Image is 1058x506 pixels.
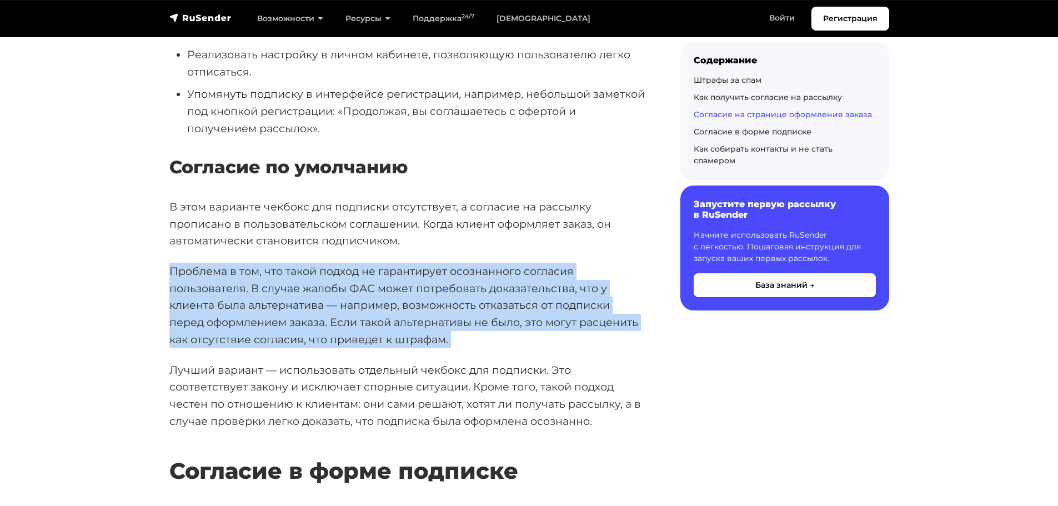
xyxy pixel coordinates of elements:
a: Как получить согласие на рассылку [694,92,842,102]
a: Запустите первую рассылку в RuSender Начните использовать RuSender с легкостью. Пошаговая инструк... [680,186,889,310]
h3: Согласие по умолчанию [169,157,645,178]
div: Содержание [694,55,876,66]
a: Возможности [246,7,334,30]
h2: Согласие в форме подписке [169,425,645,484]
a: Ресурсы [334,7,402,30]
a: Поддержка24/7 [402,7,485,30]
li: Упомянуть подписку в интерфейсе регистрации, например, небольшой заметкой под кнопкой регистрации... [187,86,645,137]
a: Согласие в форме подписке [694,127,811,137]
p: В этом варианте чекбокс для подписки отсутствует, а согласие на рассылку прописано в пользователь... [169,198,645,249]
a: Войти [758,7,806,29]
a: Согласие на странице оформления заказа [694,109,872,119]
img: RuSender [169,12,232,23]
a: Регистрация [811,7,889,31]
button: База знаний → [694,273,876,297]
a: [DEMOGRAPHIC_DATA] [485,7,601,30]
a: Как собирать контакты и не стать спамером [694,144,833,166]
p: Начните использовать RuSender с легкостью. Пошаговая инструкция для запуска ваших первых рассылок. [694,229,876,264]
h6: Запустите первую рассылку в RuSender [694,199,876,220]
sup: 24/7 [462,13,474,20]
a: Штрафы за спам [694,75,761,85]
li: Реализовать настройку в личном кабинете, позволяющую пользователю легко отписаться. [187,46,645,80]
p: Проблема в том, что такой подход не гарантирует осознанного согласия пользователя. В случае жалоб... [169,263,645,348]
p: Лучший вариант — использовать отдельный чекбокс для подписки. Это соответствует закону и исключае... [169,362,645,430]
